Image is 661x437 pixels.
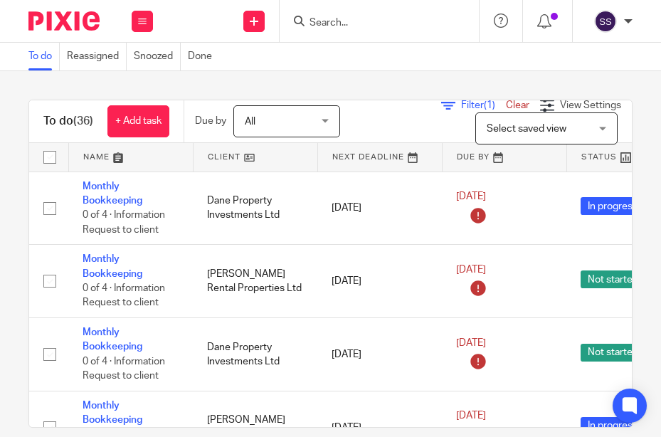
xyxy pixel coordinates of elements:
[83,401,142,425] a: Monthly Bookkeeping
[456,411,486,421] span: [DATE]
[83,327,142,352] a: Monthly Bookkeeping
[43,114,93,129] h1: To do
[193,172,317,245] td: Dane Property Investments Ltd
[484,100,495,110] span: (1)
[461,100,506,110] span: Filter
[317,318,442,391] td: [DATE]
[83,254,142,278] a: Monthly Bookkeeping
[581,417,645,435] span: In progress
[83,181,142,206] a: Monthly Bookkeeping
[83,210,165,235] span: 0 of 4 · Information Request to client
[134,43,181,70] a: Snoozed
[487,124,566,134] span: Select saved view
[67,43,127,70] a: Reassigned
[581,197,645,215] span: In progress
[193,318,317,391] td: Dane Property Investments Ltd
[581,270,645,288] span: Not started
[581,344,645,362] span: Not started
[560,100,621,110] span: View Settings
[506,100,529,110] a: Clear
[195,114,226,128] p: Due by
[456,191,486,201] span: [DATE]
[317,172,442,245] td: [DATE]
[308,17,436,30] input: Search
[456,338,486,348] span: [DATE]
[594,10,617,33] img: svg%3E
[317,245,442,318] td: [DATE]
[83,357,165,381] span: 0 of 4 · Information Request to client
[107,105,169,137] a: + Add task
[245,117,255,127] span: All
[188,43,219,70] a: Done
[28,43,60,70] a: To do
[28,11,100,31] img: Pixie
[193,245,317,318] td: [PERSON_NAME] Rental Properties Ltd
[83,283,165,308] span: 0 of 4 · Information Request to client
[456,265,486,275] span: [DATE]
[73,115,93,127] span: (36)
